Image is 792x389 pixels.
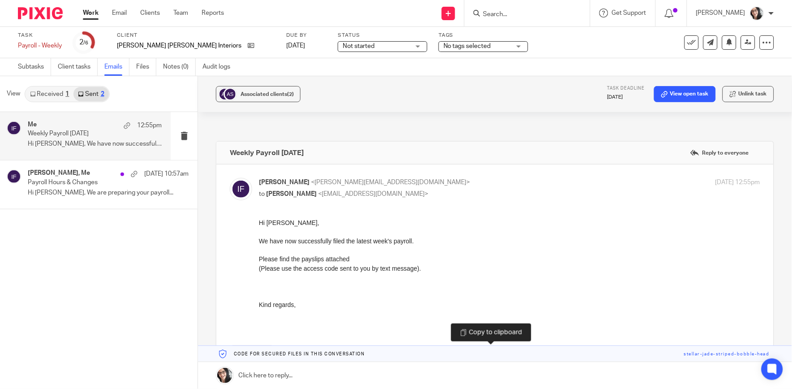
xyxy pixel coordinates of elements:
small: /6 [83,40,88,45]
h4: Me [28,121,37,129]
span: View [7,89,20,99]
a: Audit logs [202,58,237,76]
span: Not started [343,43,374,49]
h4: [PERSON_NAME], Me [28,169,90,177]
label: Reply to everyone [688,146,751,160]
a: Email [112,9,127,17]
a: Sent2 [73,87,108,101]
label: Tags [439,32,528,39]
a: Files [136,58,156,76]
a: Subtasks [18,58,51,76]
label: Client [117,32,275,39]
span: [PERSON_NAME] [259,179,310,186]
p: [PERSON_NAME] [696,9,745,17]
span: [DATE] [286,43,305,49]
div: 1 [65,91,69,97]
span: [PERSON_NAME] [266,191,317,197]
p: [DATE] [607,94,645,101]
p: [PERSON_NAME] [PERSON_NAME] Interiors Limited [117,41,243,50]
a: Work [83,9,99,17]
a: View open task [654,86,716,102]
img: svg%3E [224,87,237,101]
p: [DATE] 12:55pm [715,178,760,187]
span: Associated clients [241,91,294,97]
a: Team [173,9,188,17]
img: svg%3E [218,87,232,101]
p: Payroll Hours & Changes [28,179,156,186]
img: svg%3E [7,169,21,184]
label: Due by [286,32,327,39]
div: 2 [79,37,88,48]
button: Unlink task [723,86,774,102]
img: me%20(1).jpg [750,6,764,21]
a: Notes (0) [163,58,196,76]
p: Hi [PERSON_NAME], We have now successfully filed... [28,140,162,148]
div: 2 [101,91,104,97]
p: Weekly Payroll [DATE] [28,130,135,138]
label: Task [18,32,62,39]
span: (2) [287,91,294,97]
p: Hi [PERSON_NAME], We are preparing your payroll... [28,189,189,197]
img: svg%3E [7,121,21,135]
a: Received1 [26,87,73,101]
p: 12:55pm [137,121,162,130]
a: Emails [104,58,129,76]
span: Get Support [612,10,646,16]
label: Status [338,32,427,39]
a: Client tasks [58,58,98,76]
img: Pixie [18,7,63,19]
span: <[EMAIL_ADDRESS][DOMAIN_NAME]> [318,191,428,197]
span: to [259,191,265,197]
div: Payroll - Weekly [18,41,62,50]
span: Task deadline [607,86,645,91]
button: Associated clients(2) [216,86,301,102]
a: Reports [202,9,224,17]
img: svg%3E [230,178,252,200]
p: [DATE] 10:57am [144,169,189,178]
span: <[PERSON_NAME][EMAIL_ADDRESS][DOMAIN_NAME]> [311,179,470,186]
h4: Weekly Payroll [DATE] [230,148,304,157]
span: No tags selected [443,43,491,49]
input: Search [482,11,563,19]
a: Clients [140,9,160,17]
